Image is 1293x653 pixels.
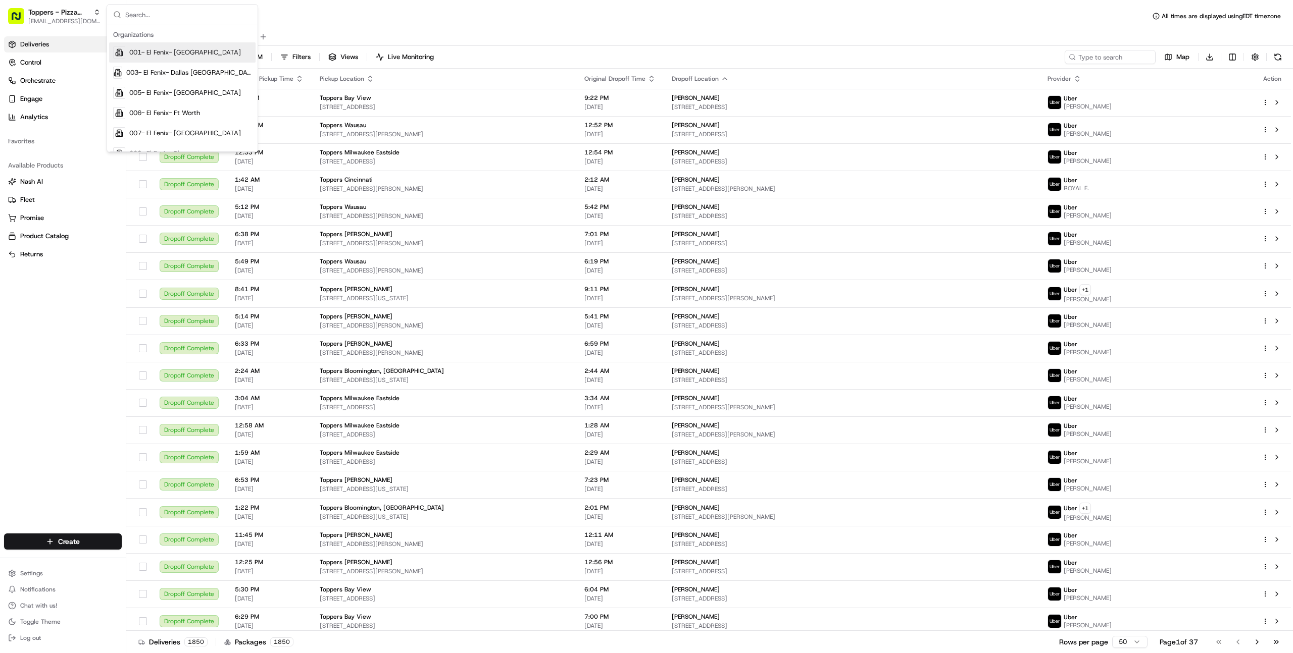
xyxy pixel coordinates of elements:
span: 12:25 PM [235,121,304,129]
span: Log out [20,634,41,642]
span: [DATE] [235,266,304,275]
span: Pickup Location [320,75,364,83]
button: Product Catalog [4,228,122,244]
span: [STREET_ADDRESS][PERSON_NAME] [320,266,568,275]
span: Toggle Theme [20,618,61,626]
span: Original Pickup Time [235,75,293,83]
span: [DATE] [584,513,656,521]
button: Chat with us! [4,598,122,613]
span: [DATE] [235,567,304,575]
input: Search... [125,5,252,25]
span: Uber [1064,313,1077,321]
img: uber-new-logo.jpeg [1048,150,1061,164]
span: [DATE] [584,540,656,548]
a: 💻API Documentation [81,222,166,240]
button: +1 [1079,284,1091,295]
span: [STREET_ADDRESS][US_STATE] [320,376,568,384]
span: [PERSON_NAME] [672,312,720,320]
div: Organizations [109,27,256,42]
span: Uber [1064,422,1077,430]
span: 6:38 PM [235,230,304,238]
span: 7:01 PM [584,230,656,238]
span: Uber [1064,231,1077,239]
span: 6:53 PM [235,476,304,484]
span: [DATE] [235,321,304,330]
span: Uber [1064,149,1077,157]
span: [PERSON_NAME] [672,558,720,566]
button: Returns [4,246,122,262]
span: [DATE] [584,376,656,384]
span: [STREET_ADDRESS][PERSON_NAME] [672,294,1031,302]
span: 003- El Fenix- Dallas [GEOGRAPHIC_DATA][PERSON_NAME] [126,68,252,77]
span: [STREET_ADDRESS][PERSON_NAME] [320,321,568,330]
span: [DATE] [235,540,304,548]
button: Nash AI [4,174,122,190]
span: 12:54 PM [584,148,656,156]
span: Toppers Bay View [320,94,371,102]
span: [STREET_ADDRESS] [672,376,1031,384]
span: 12:25 PM [235,558,304,566]
span: [DATE] [89,156,110,165]
img: uber-new-logo.jpeg [1048,615,1061,628]
span: [PERSON_NAME] [672,176,720,184]
span: Chat with us! [20,602,57,610]
span: 11:45 PM [235,531,304,539]
span: [STREET_ADDRESS][PERSON_NAME] [320,349,568,357]
span: Deliveries [20,40,49,49]
span: [PERSON_NAME] [672,203,720,211]
span: [DATE] [584,239,656,247]
span: [DATE] [235,103,304,111]
img: 1736555255976-a54dd68f-1ca7-489b-9aae-adbdc363a1c4 [20,184,28,192]
span: [DATE] [235,458,304,466]
span: [STREET_ADDRESS] [672,485,1031,493]
span: 2:12 AM [584,176,656,184]
a: Promise [8,213,118,223]
span: [DATE] [235,485,304,493]
span: [PERSON_NAME] [672,531,720,539]
button: Views [324,50,363,64]
a: Analytics [4,109,122,125]
span: Uber [1064,258,1077,266]
span: [DATE] [235,430,304,439]
button: Live Monitoring [371,50,438,64]
span: 006- El Fenix- Ft Worth [129,108,200,118]
span: 12:56 PM [584,558,656,566]
span: [DATE] [235,239,304,247]
span: [PERSON_NAME] [1064,295,1112,303]
button: Notifications [4,582,122,596]
span: 8:52 PM [235,94,304,102]
span: Fleet [20,195,35,204]
span: [DATE] [584,103,656,111]
img: uber-new-logo.jpeg [1048,506,1061,519]
div: 💻 [85,227,93,235]
span: All times are displayed using EDT timezone [1162,12,1281,20]
span: 9:11 PM [584,285,656,293]
span: [DATE] [584,266,656,275]
span: 008- El Fenix- Plano [129,149,190,158]
span: [STREET_ADDRESS] [672,157,1031,166]
span: [DATE] [584,212,656,220]
span: Map [1176,52,1189,62]
span: 6:33 PM [235,340,304,348]
button: Refresh [1271,50,1285,64]
img: uber-new-logo.jpeg [1048,314,1061,328]
span: [PERSON_NAME] [1064,321,1112,329]
input: Got a question? Start typing here... [26,65,182,76]
a: Powered byPylon [71,250,122,258]
span: 1:22 PM [235,504,304,512]
span: Product Catalog [20,232,69,241]
span: [DATE] [584,485,656,493]
span: [STREET_ADDRESS] [672,103,1031,111]
img: uber-new-logo.jpeg [1048,232,1061,245]
span: Dropoff Location [672,75,719,83]
span: [STREET_ADDRESS][PERSON_NAME] [672,185,1031,193]
span: [STREET_ADDRESS] [320,157,568,166]
img: 1736555255976-a54dd68f-1ca7-489b-9aae-adbdc363a1c4 [10,96,28,115]
span: [DATE] [584,321,656,330]
span: Toppers Bloomington, [GEOGRAPHIC_DATA] [320,504,444,512]
span: Analytics [20,113,48,122]
span: Uber [1064,504,1077,512]
span: 12:52 PM [584,121,656,129]
span: [DATE] [235,130,304,138]
span: [PERSON_NAME] [1064,514,1112,522]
